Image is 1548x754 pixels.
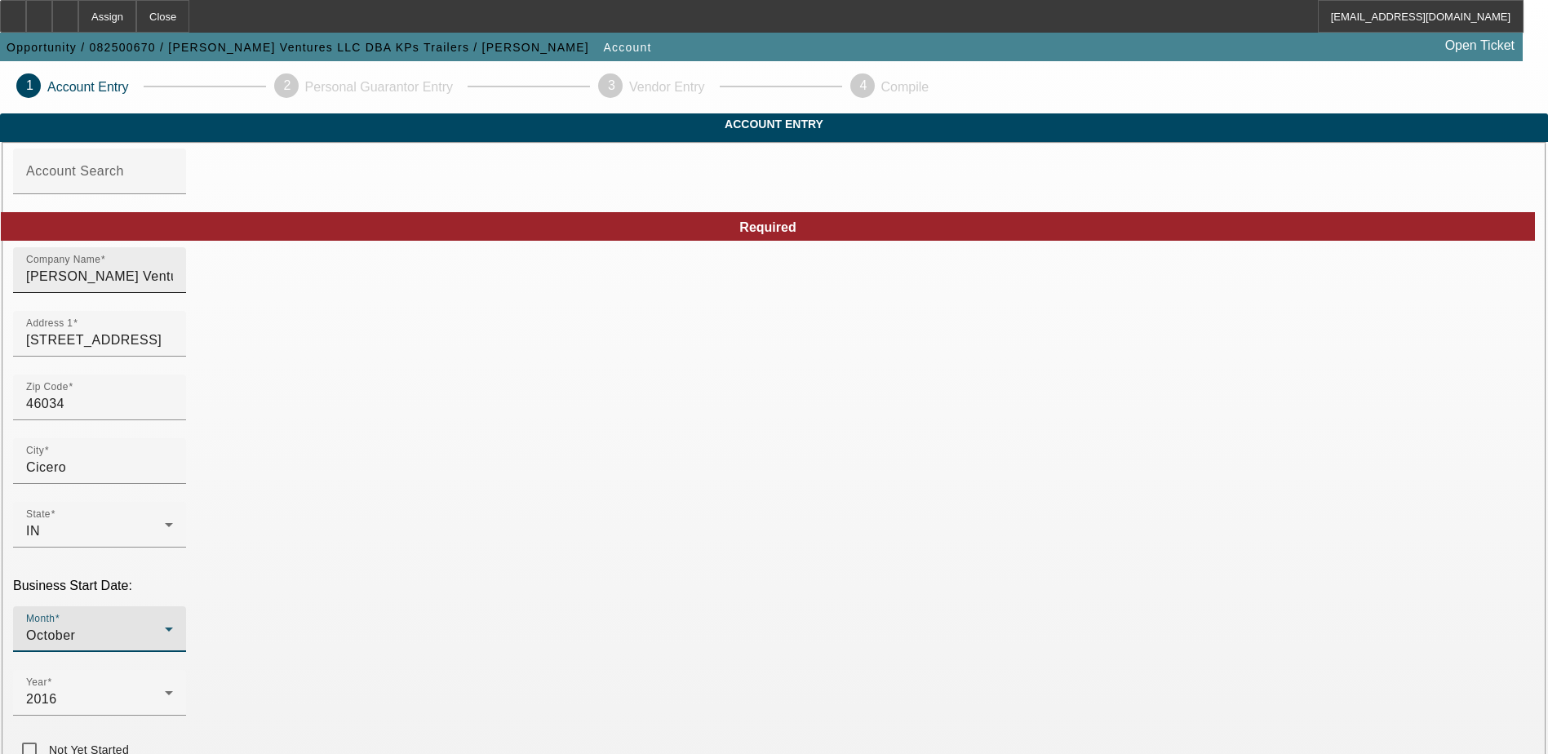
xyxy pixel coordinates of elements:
span: 2 [284,78,291,92]
p: Compile [881,80,929,95]
mat-label: State [26,509,51,520]
button: Account [599,33,655,62]
p: Personal Guarantor Entry [305,80,453,95]
mat-label: Month [26,614,55,624]
span: Opportunity / 082500670 / [PERSON_NAME] Ventures LLC DBA KPs Trailers / [PERSON_NAME] [7,41,589,54]
span: October [26,628,75,642]
mat-label: Zip Code [26,382,69,393]
p: Business Start Date: [13,579,1535,593]
mat-label: Address 1 [26,318,73,329]
span: 2016 [26,692,57,706]
span: Account [603,41,651,54]
mat-label: Year [26,677,47,688]
a: Open Ticket [1439,32,1521,60]
span: Required [739,220,796,234]
span: 4 [860,78,867,92]
p: Account Entry [47,80,129,95]
span: 1 [26,78,33,92]
mat-label: Account Search [26,164,124,178]
span: Account Entry [12,118,1536,131]
span: IN [26,524,40,538]
mat-label: City [26,446,44,456]
mat-label: Company Name [26,255,100,265]
p: Vendor Entry [629,80,705,95]
span: 3 [608,78,615,92]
